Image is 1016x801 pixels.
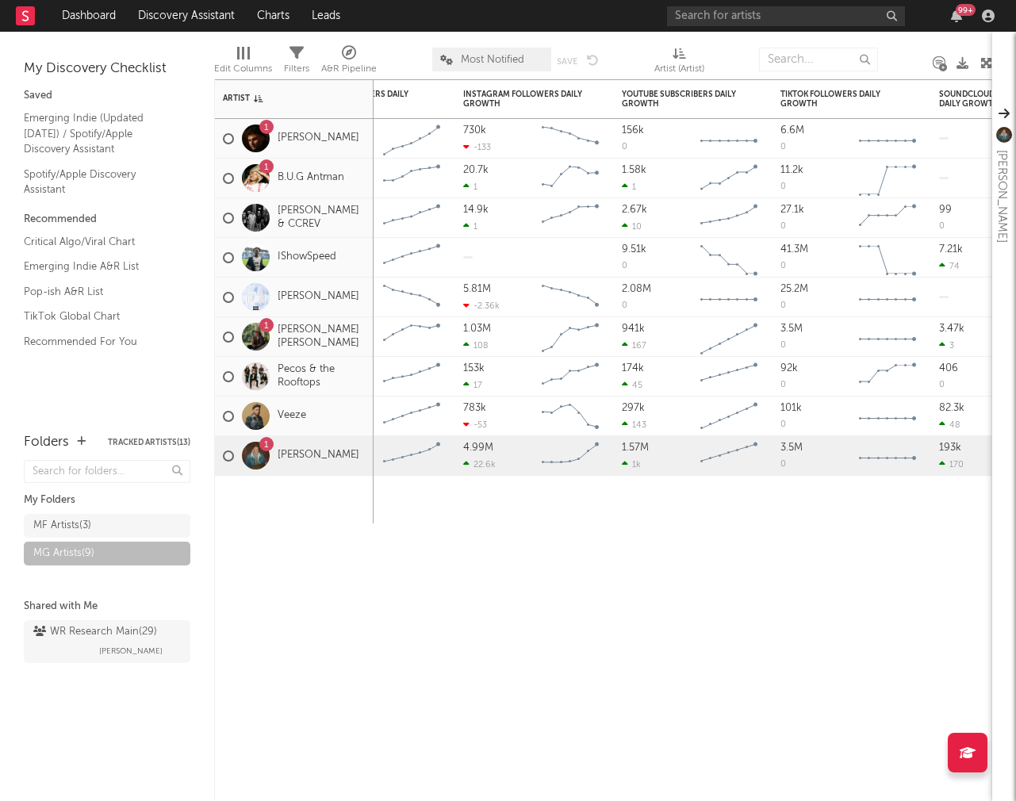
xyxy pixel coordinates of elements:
svg: Chart title [852,317,923,357]
a: IShowSpeed [278,251,336,264]
div: -133 [463,142,491,152]
div: 45 [622,380,642,390]
div: A&R Pipeline [321,40,377,86]
svg: Chart title [376,159,447,198]
div: MF Artists ( 3 ) [33,516,91,535]
div: 3 [939,340,954,351]
a: Recommended For You [24,333,174,351]
svg: Chart title [852,278,923,317]
svg: Chart title [376,397,447,436]
div: Saved [24,86,190,105]
div: Artist [223,94,342,103]
div: 730k [463,125,486,136]
svg: Chart title [535,119,606,159]
svg: Chart title [852,436,923,476]
div: 1 [463,182,477,192]
div: 0 [780,420,786,429]
div: 99 [939,205,952,215]
div: 0 [780,182,786,191]
div: 101k [780,403,802,413]
a: B.U.G Antman [278,171,344,185]
svg: Chart title [376,357,447,397]
svg: Chart title [693,198,765,238]
svg: Chart title [376,238,447,278]
a: Pecos & the Rooftops [278,363,366,390]
div: 20.7k [463,165,489,175]
div: 156k [622,125,644,136]
button: 99+ [951,10,962,22]
a: WR Research Main(29)[PERSON_NAME] [24,620,190,663]
div: 5.81M [463,284,491,294]
div: My Folders [24,491,190,510]
div: 0 [780,301,786,310]
svg: Chart title [693,397,765,436]
div: 0 [780,460,786,469]
svg: Chart title [852,119,923,159]
div: 0 [780,222,786,231]
div: TikTok Followers Daily Growth [780,90,899,109]
div: 0 [622,262,627,270]
div: 2.08M [622,284,651,294]
svg: Chart title [852,159,923,198]
a: [PERSON_NAME] [278,290,359,304]
a: Critical Algo/Viral Chart [24,233,174,251]
input: Search... [759,48,878,71]
a: Emerging Indie (Updated [DATE]) / Spotify/Apple Discovery Assistant [24,109,174,158]
div: 22.6k [463,459,496,469]
div: Folders [24,433,69,452]
div: 4.99M [463,443,493,453]
div: 7.21k [939,244,963,255]
div: 10 [622,221,642,232]
div: 0 [939,222,945,231]
svg: Chart title [852,198,923,238]
svg: Chart title [535,436,606,476]
div: 941k [622,324,645,334]
div: Artist (Artist) [654,59,704,79]
div: 1.58k [622,165,646,175]
svg: Chart title [852,357,923,397]
div: 174k [622,363,644,374]
svg: Chart title [535,159,606,198]
div: 0 [780,143,786,151]
span: [PERSON_NAME] [99,642,163,661]
div: 0 [780,381,786,389]
svg: Chart title [852,397,923,436]
a: [PERSON_NAME] & CCREV [278,205,366,232]
div: 2.67k [622,205,647,215]
div: 406 [939,363,958,374]
svg: Chart title [852,238,923,278]
a: [PERSON_NAME] [278,132,359,145]
svg: Chart title [535,198,606,238]
div: Edit Columns [214,40,272,86]
div: 0 [780,262,786,270]
div: 99 + [956,4,976,16]
div: -2.36k [463,301,500,311]
svg: Chart title [376,278,447,317]
div: 1 [622,182,636,192]
svg: Chart title [535,357,606,397]
div: WR Research Main ( 29 ) [33,623,157,642]
div: 3.5M [780,443,803,453]
div: 0 [622,301,627,310]
div: YouTube Subscribers Daily Growth [622,90,741,109]
button: Save [557,57,577,66]
div: A&R Pipeline [321,59,377,79]
svg: Chart title [376,436,447,476]
a: MF Artists(3) [24,514,190,538]
div: 193k [939,443,961,453]
svg: Chart title [693,436,765,476]
div: Instagram Followers Daily Growth [463,90,582,109]
a: Veeze [278,409,306,423]
div: 0 [780,341,786,350]
div: 6.6M [780,125,804,136]
div: -53 [463,420,487,430]
button: Undo the changes to the current view. [587,52,599,67]
div: 170 [939,459,964,469]
a: Spotify/Apple Discovery Assistant [24,166,174,198]
svg: Chart title [693,238,765,278]
a: Emerging Indie A&R List [24,258,174,275]
a: [PERSON_NAME] [PERSON_NAME] [278,324,366,351]
svg: Chart title [693,159,765,198]
a: MG Artists(9) [24,542,190,565]
a: TikTok Global Chart [24,308,174,325]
